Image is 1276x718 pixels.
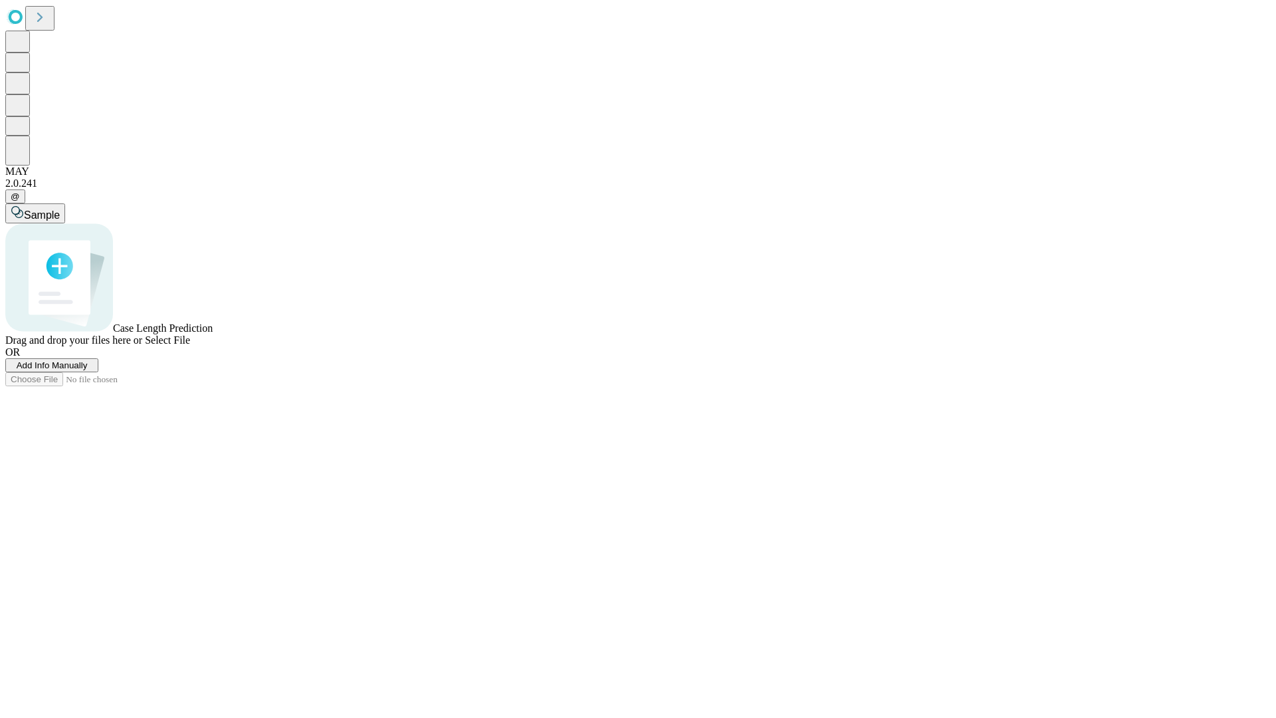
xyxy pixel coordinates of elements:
span: Select File [145,334,190,346]
button: Add Info Manually [5,358,98,372]
button: @ [5,189,25,203]
button: Sample [5,203,65,223]
span: @ [11,191,20,201]
span: OR [5,346,20,358]
span: Add Info Manually [17,360,88,370]
span: Sample [24,209,60,221]
span: Case Length Prediction [113,322,213,334]
div: MAY [5,166,1271,178]
div: 2.0.241 [5,178,1271,189]
span: Drag and drop your files here or [5,334,142,346]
